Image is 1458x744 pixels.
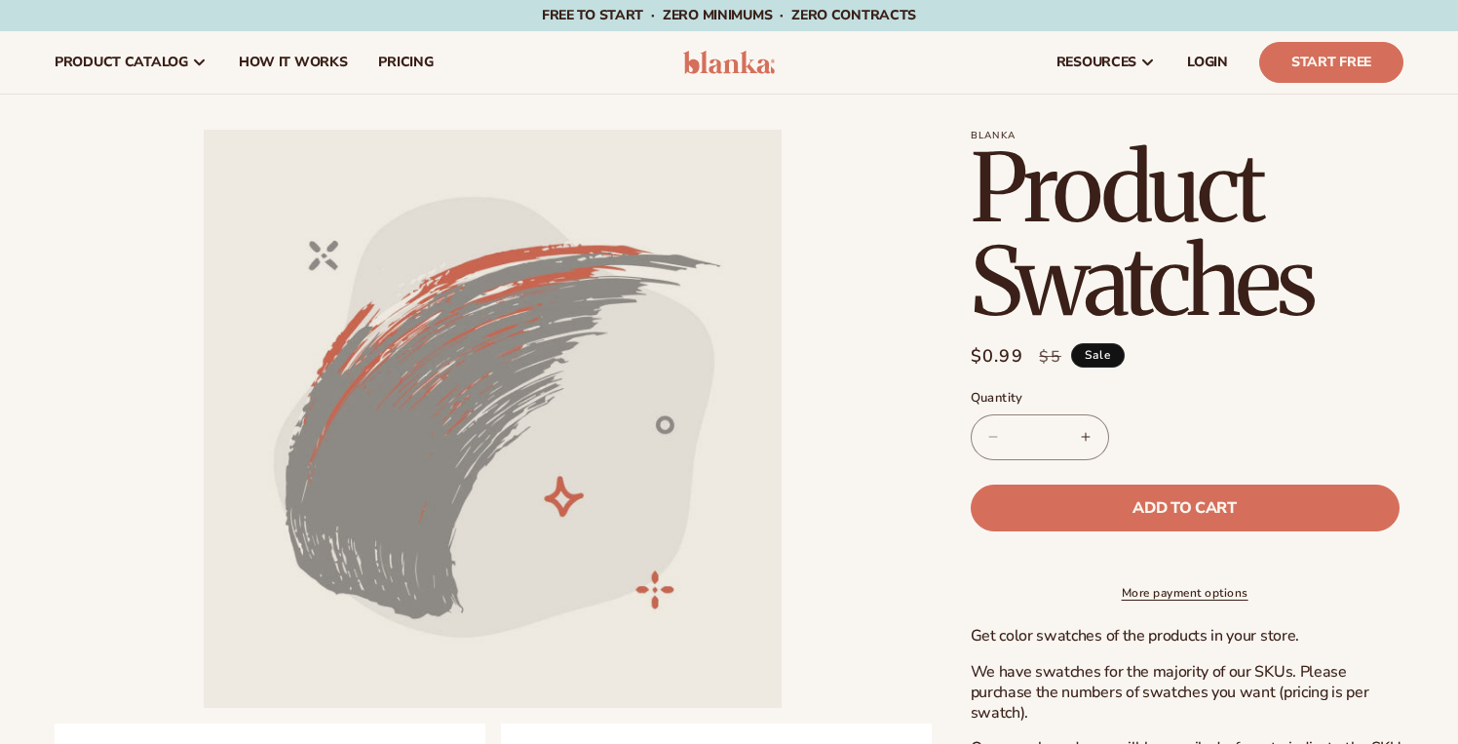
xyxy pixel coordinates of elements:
[1132,500,1236,516] span: Add to cart
[971,141,1403,329] h1: Product Swatches
[1259,42,1403,83] a: Start Free
[683,51,776,74] img: logo
[971,584,1400,602] a: More payment options
[542,6,916,24] span: Free to start · ZERO minimums · ZERO contracts
[1041,31,1171,94] a: resources
[378,55,433,70] span: pricing
[363,31,448,94] a: pricing
[1171,31,1244,94] a: LOGIN
[1187,55,1228,70] span: LOGIN
[239,55,348,70] span: How It Works
[1071,343,1125,368] span: Sale
[1056,55,1136,70] span: resources
[223,31,364,94] a: How It Works
[971,389,1400,409] label: Quantity
[55,55,188,70] span: product catalog
[1039,345,1061,369] s: $5
[971,662,1403,723] p: We have swatches for the majority of our SKUs. Please purchase the numbers of swatches you want (...
[971,343,1024,370] span: $0.99
[39,31,223,94] a: product catalog
[971,626,1403,646] p: Get color swatches of the products in your store.
[971,485,1400,531] button: Add to cart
